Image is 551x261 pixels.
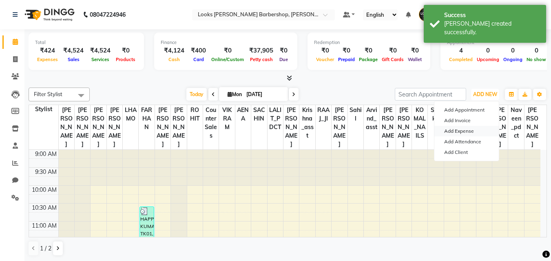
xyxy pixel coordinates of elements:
[501,57,524,62] span: Ongoing
[114,57,137,62] span: Products
[87,46,114,55] div: ₹4,524
[316,105,331,124] span: RAAJ_JI
[434,126,499,136] a: Add Expense
[501,46,524,55] div: 0
[244,88,285,101] input: 2025-09-01
[155,105,170,149] span: [PERSON_NAME]
[35,46,60,55] div: ₹424
[186,88,207,101] span: Today
[492,105,508,149] span: [PERSON_NAME]
[60,46,87,55] div: ₹4,524
[29,105,58,114] div: Stylist
[191,57,206,62] span: Card
[30,186,58,194] div: 10:00 AM
[209,46,246,55] div: ₹0
[283,105,299,149] span: [PERSON_NAME]
[66,57,82,62] span: Sales
[34,91,62,97] span: Filter Stylist
[357,46,380,55] div: ₹0
[235,105,251,124] span: AENA
[396,105,412,149] span: [PERSON_NAME]
[277,57,290,62] span: Due
[447,57,475,62] span: Completed
[380,46,406,55] div: ₹0
[299,105,315,141] span: Krishna_asst
[395,88,466,101] input: Search Appointment
[35,39,137,46] div: Total
[419,7,433,22] img: Looks Karol Bagh Barbershop
[406,46,424,55] div: ₹0
[447,46,475,55] div: 4
[475,46,501,55] div: 0
[33,168,58,176] div: 9:30 AM
[171,105,186,149] span: [PERSON_NAME]
[139,105,154,132] span: FARHAN
[30,204,58,212] div: 10:30 AM
[332,105,347,149] span: [PERSON_NAME]
[166,57,182,62] span: Cash
[251,105,267,124] span: SACHIN
[475,57,501,62] span: Upcoming
[357,57,380,62] span: Package
[524,46,548,55] div: 0
[348,105,363,124] span: sahil
[434,147,499,158] a: Add Client
[188,46,209,55] div: ₹400
[209,57,246,62] span: Online/Custom
[336,46,357,55] div: ₹0
[203,105,219,141] span: Counter Sales
[380,57,406,62] span: Gift Cards
[21,3,77,26] img: logo
[314,57,336,62] span: Voucher
[35,57,60,62] span: Expenses
[406,57,424,62] span: Wallet
[336,57,357,62] span: Prepaid
[434,105,499,115] button: Add Appointment
[277,46,291,55] div: ₹0
[428,105,443,124] span: Shakir
[161,46,188,55] div: ₹4,124
[444,20,540,37] div: Bill created successfully.
[114,46,137,55] div: ₹0
[524,105,540,149] span: [PERSON_NAME]
[30,222,58,230] div: 11:00 AM
[161,39,291,46] div: Finance
[508,105,524,141] span: Naveen_pdct
[187,105,203,124] span: ROHIT
[89,57,111,62] span: Services
[75,105,90,149] span: [PERSON_NAME]
[246,46,277,55] div: ₹37,905
[473,91,497,97] span: ADD NEW
[268,105,283,132] span: LALIT_PDCT
[123,105,138,124] span: LHAMO
[33,150,58,158] div: 9:00 AM
[107,105,122,149] span: [PERSON_NAME]
[364,105,379,132] span: Arvind_asst
[434,136,499,147] a: Add Attendance
[471,89,499,100] button: ADD NEW
[40,244,51,253] span: 1 / 2
[226,91,244,97] span: Mon
[219,105,235,132] span: VIKRAM
[90,3,126,26] b: 08047224946
[59,105,74,149] span: [PERSON_NAME]
[314,46,336,55] div: ₹0
[444,11,540,20] div: Success
[314,39,424,46] div: Redemption
[248,57,275,62] span: Petty cash
[140,207,153,259] div: HAPPY KUMAR, TK01, 10:35 AM-12:05 PM, [PERSON_NAME] Trimming (₹212),[PERSON_NAME] Color [PERSON_N...
[412,105,427,141] span: KOMAL_NAILS
[380,105,395,149] span: [PERSON_NAME]
[91,105,106,149] span: [PERSON_NAME]
[524,57,548,62] span: No show
[434,115,499,126] a: Add Invoice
